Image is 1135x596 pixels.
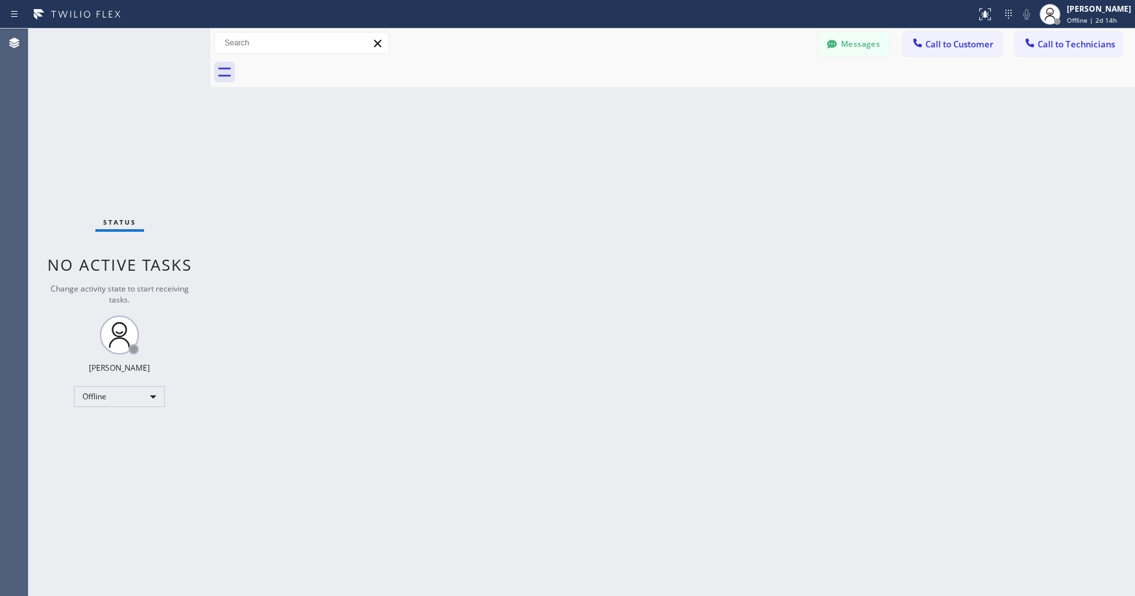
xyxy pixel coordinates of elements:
[74,386,165,407] div: Offline
[1067,3,1131,14] div: [PERSON_NAME]
[818,32,890,56] button: Messages
[103,217,136,227] span: Status
[51,283,189,305] span: Change activity state to start receiving tasks.
[215,32,389,53] input: Search
[903,32,1002,56] button: Call to Customer
[47,254,192,275] span: No active tasks
[1018,5,1036,23] button: Mute
[1038,38,1115,50] span: Call to Technicians
[925,38,994,50] span: Call to Customer
[1015,32,1122,56] button: Call to Technicians
[89,362,150,373] div: [PERSON_NAME]
[1067,16,1117,25] span: Offline | 2d 14h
